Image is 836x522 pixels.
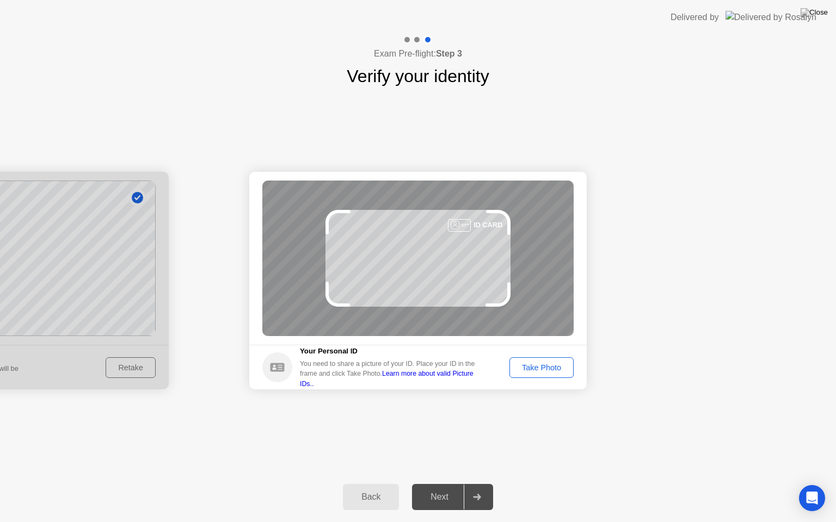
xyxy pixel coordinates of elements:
div: Next [415,492,464,502]
button: Take Photo [509,357,574,378]
div: Delivered by [671,11,719,24]
h4: Exam Pre-flight: [374,47,462,60]
button: Next [412,484,493,510]
h5: Your Personal ID [300,346,483,357]
div: Open Intercom Messenger [799,485,825,511]
div: Take Photo [513,363,570,372]
div: ID CARD [474,220,502,230]
a: Learn more about valid Picture IDs.. [300,370,474,387]
div: You need to share a picture of your ID. Place your ID in the frame and click Take Photo. [300,359,483,389]
button: Back [343,484,399,510]
div: Back [346,492,396,502]
b: Step 3 [436,49,462,58]
h1: Verify your identity [347,63,489,89]
img: Close [801,8,828,17]
img: Delivered by Rosalyn [726,11,816,23]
